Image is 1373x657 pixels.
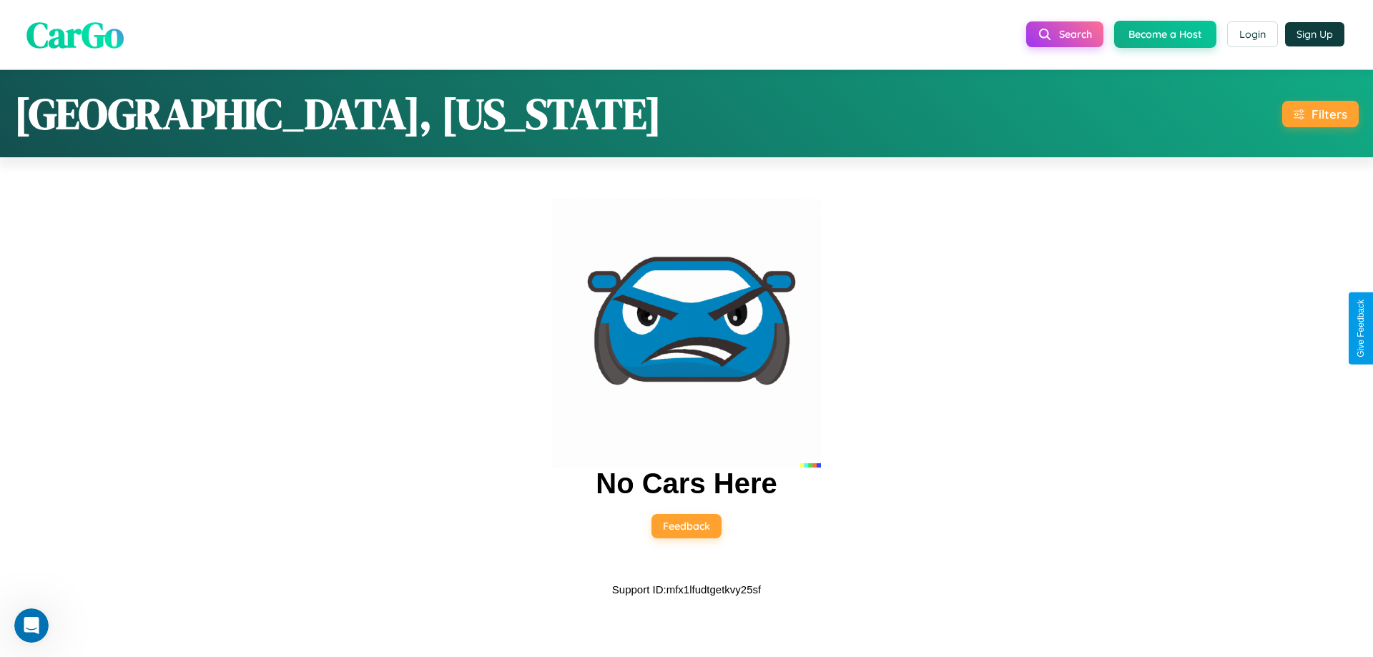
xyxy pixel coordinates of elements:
div: Filters [1312,107,1347,122]
span: Search [1059,28,1092,41]
button: Become a Host [1114,21,1216,48]
button: Feedback [651,514,722,538]
button: Sign Up [1285,22,1344,46]
div: Give Feedback [1356,300,1366,357]
span: CarGo [26,9,124,59]
button: Search [1026,21,1103,47]
h2: No Cars Here [596,468,777,500]
iframe: Intercom live chat [14,608,49,643]
p: Support ID: mfx1lfudtgetkvy25sf [612,580,761,599]
button: Login [1227,21,1278,47]
button: Filters [1282,101,1359,127]
h1: [GEOGRAPHIC_DATA], [US_STATE] [14,84,661,143]
img: car [552,199,821,468]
